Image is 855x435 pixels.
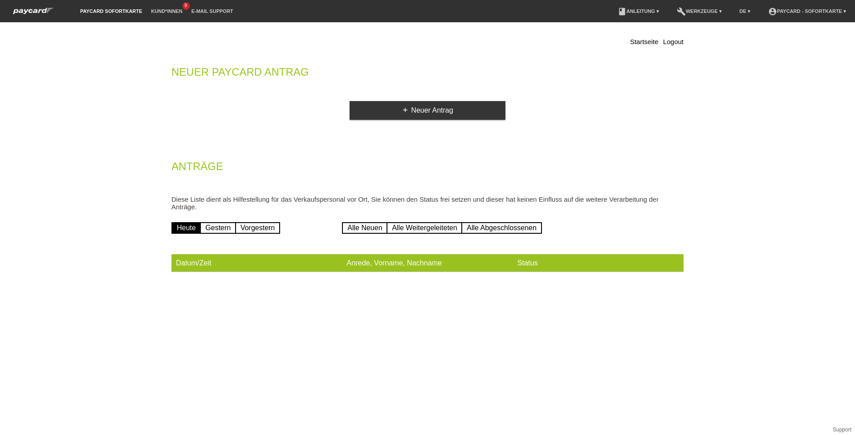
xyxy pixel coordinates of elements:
a: addNeuer Antrag [350,101,505,120]
a: paycard Sofortkarte [76,8,147,14]
h2: Neuer Paycard Antrag [171,68,684,81]
a: Support [833,427,851,433]
a: Gestern [200,222,236,234]
a: DE ▾ [735,8,755,14]
i: account_circle [768,7,777,16]
a: Kund*innen [147,8,187,14]
a: account_circlepaycard - Sofortkarte ▾ [764,8,851,14]
a: Vorgestern [235,222,280,234]
th: Status [513,254,684,272]
i: book [618,7,627,16]
a: E-Mail Support [187,8,238,14]
a: Alle Weitergeleiteten [387,222,462,234]
p: Diese Liste dient als Hilfestellung für das Verkaufspersonal vor Ort, Sie können den Status frei ... [171,195,684,211]
a: Logout [663,38,684,45]
th: Datum/Zeit [171,254,342,272]
h2: Anträge [171,162,684,175]
a: buildWerkzeuge ▾ [672,8,726,14]
a: paycard Sofortkarte [9,10,58,17]
img: paycard Sofortkarte [9,6,58,16]
th: Anrede, Vorname, Nachname [342,254,513,272]
a: Alle Neuen [342,222,387,234]
i: add [402,106,409,114]
a: Alle Abgeschlossenen [461,222,542,234]
a: Startseite [630,38,658,45]
span: 9 [183,2,190,10]
a: bookAnleitung ▾ [613,8,664,14]
i: build [677,7,686,16]
a: Heute [171,222,201,234]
